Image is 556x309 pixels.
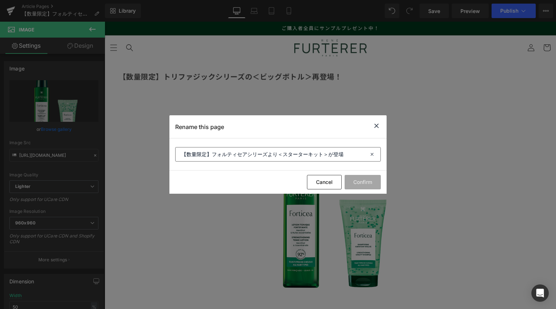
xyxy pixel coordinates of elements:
b: ＞再登場！ [200,50,237,60]
img: ルネ フルトレール公式オンラインストア [190,17,262,35]
summary: 検索 [17,18,33,34]
b: 【数量限定】トリファジックシリーズの＜ビッグボトル [14,50,200,60]
button: Confirm [345,175,381,189]
summary: メニュー [1,18,17,34]
button: Cancel [307,175,342,189]
p: Rename this page [175,123,224,130]
div: Open Intercom Messenger [531,284,549,302]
